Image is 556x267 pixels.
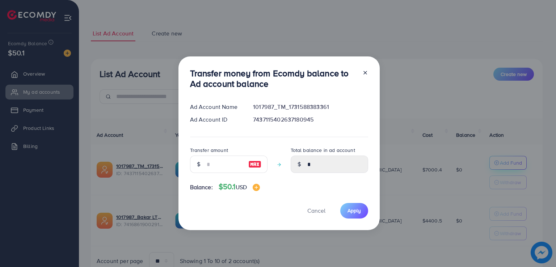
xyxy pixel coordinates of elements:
div: 7437115402637180945 [247,115,374,124]
span: Cancel [307,207,325,215]
h4: $50.1 [219,182,260,191]
div: Ad Account Name [184,103,248,111]
img: image [253,184,260,191]
button: Cancel [298,203,334,219]
label: Total balance in ad account [291,147,355,154]
button: Apply [340,203,368,219]
span: Apply [347,207,361,214]
h3: Transfer money from Ecomdy balance to Ad account balance [190,68,357,89]
img: image [248,160,261,169]
span: Balance: [190,183,213,191]
label: Transfer amount [190,147,228,154]
div: Ad Account ID [184,115,248,124]
span: USD [236,183,247,191]
div: 1017987_TM_1731588383361 [247,103,374,111]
